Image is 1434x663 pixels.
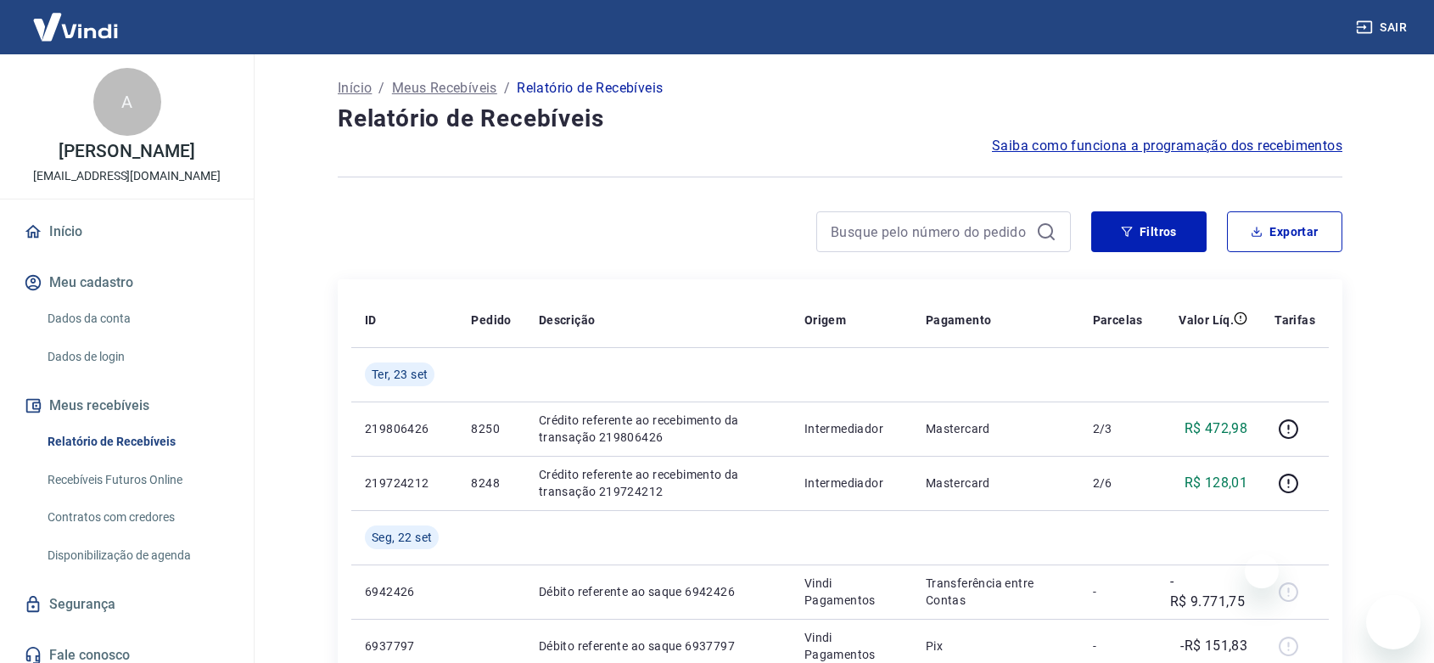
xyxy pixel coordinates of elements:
[1170,571,1247,612] p: -R$ 9.771,75
[1185,473,1248,493] p: R$ 128,01
[20,264,233,301] button: Meu cadastro
[804,420,899,437] p: Intermediador
[1274,312,1315,329] p: Tarifas
[1093,420,1143,437] p: 2/3
[338,78,372,98] a: Início
[539,638,777,655] p: Débito referente ao saque 6937797
[1366,595,1420,649] iframe: Botão para abrir a janela de mensagens
[378,78,384,98] p: /
[504,78,510,98] p: /
[539,583,777,600] p: Débito referente ao saque 6942426
[1353,12,1414,43] button: Sair
[804,312,846,329] p: Origem
[1093,638,1143,655] p: -
[365,638,444,655] p: 6937797
[539,312,596,329] p: Descrição
[372,529,432,546] span: Seg, 22 set
[804,629,899,663] p: Vindi Pagamentos
[20,387,233,424] button: Meus recebíveis
[1093,312,1143,329] p: Parcelas
[471,312,511,329] p: Pedido
[41,500,233,535] a: Contratos com credores
[392,78,497,98] a: Meus Recebíveis
[804,575,899,609] p: Vindi Pagamentos
[338,102,1342,136] h4: Relatório de Recebíveis
[41,538,233,573] a: Disponibilização de agenda
[926,475,1066,492] p: Mastercard
[1093,475,1143,492] p: 2/6
[539,466,777,500] p: Crédito referente ao recebimento da transação 219724212
[926,312,992,329] p: Pagamento
[804,475,899,492] p: Intermediador
[20,213,233,250] a: Início
[992,136,1342,156] a: Saiba como funciona a programação dos recebimentos
[41,301,233,336] a: Dados da conta
[926,638,1066,655] p: Pix
[831,219,1029,244] input: Busque pelo número do pedido
[926,575,1066,609] p: Transferência entre Contas
[33,167,221,185] p: [EMAIL_ADDRESS][DOMAIN_NAME]
[365,312,377,329] p: ID
[20,1,131,53] img: Vindi
[372,366,428,383] span: Ter, 23 set
[59,143,194,160] p: [PERSON_NAME]
[1180,636,1247,656] p: -R$ 151,83
[926,420,1066,437] p: Mastercard
[365,583,444,600] p: 6942426
[471,420,511,437] p: 8250
[1185,419,1248,439] p: R$ 472,98
[365,420,444,437] p: 219806426
[1179,312,1234,329] p: Valor Líq.
[41,340,233,374] a: Dados de login
[20,586,233,623] a: Segurança
[41,424,233,459] a: Relatório de Recebíveis
[365,475,444,492] p: 219724212
[93,68,161,136] div: A
[1091,211,1207,252] button: Filtros
[471,475,511,492] p: 8248
[1093,583,1143,600] p: -
[1245,554,1279,588] iframe: Fechar mensagem
[517,78,663,98] p: Relatório de Recebíveis
[41,463,233,497] a: Recebíveis Futuros Online
[1227,211,1342,252] button: Exportar
[539,412,777,446] p: Crédito referente ao recebimento da transação 219806426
